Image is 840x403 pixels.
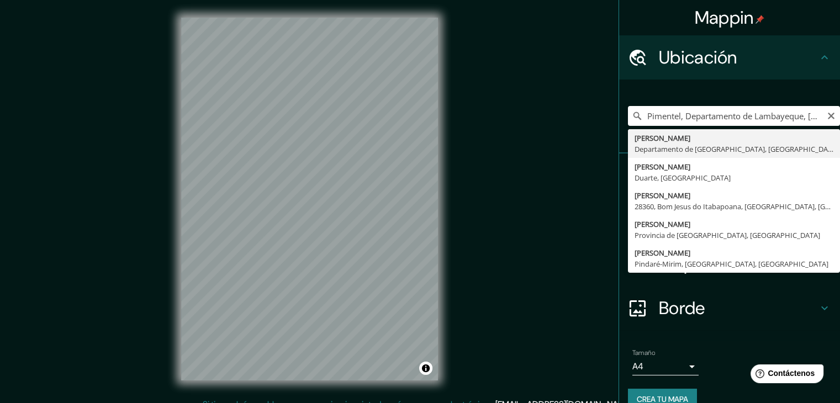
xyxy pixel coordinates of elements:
[635,259,828,269] font: Pindaré-Mirim, [GEOGRAPHIC_DATA], [GEOGRAPHIC_DATA]
[419,362,432,375] button: Activar o desactivar atribución
[742,360,828,391] iframe: Lanzador de widgets de ayuda
[659,46,737,69] font: Ubicación
[659,296,705,320] font: Borde
[635,162,690,172] font: [PERSON_NAME]
[635,133,690,143] font: [PERSON_NAME]
[628,106,840,126] input: Elige tu ciudad o zona
[635,173,731,183] font: Duarte, [GEOGRAPHIC_DATA]
[619,242,840,286] div: Disposición
[619,198,840,242] div: Estilo
[635,190,690,200] font: [PERSON_NAME]
[635,144,838,154] font: Departamento de [GEOGRAPHIC_DATA], [GEOGRAPHIC_DATA]
[632,358,699,375] div: A4
[756,15,764,24] img: pin-icon.png
[635,230,820,240] font: Provincia de [GEOGRAPHIC_DATA], [GEOGRAPHIC_DATA]
[635,219,690,229] font: [PERSON_NAME]
[635,248,690,258] font: [PERSON_NAME]
[632,348,655,357] font: Tamaño
[827,110,836,120] button: Claro
[619,286,840,330] div: Borde
[619,35,840,79] div: Ubicación
[619,153,840,198] div: Patas
[695,6,754,29] font: Mappin
[181,18,438,380] canvas: Mapa
[632,360,643,372] font: A4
